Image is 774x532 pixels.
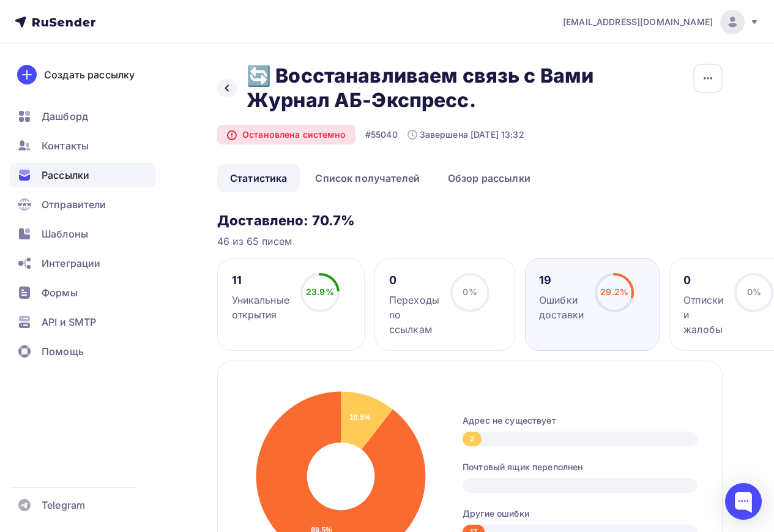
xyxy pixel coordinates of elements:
span: 29.2% [600,287,628,297]
a: Статистика [217,164,300,192]
span: Telegram [42,498,85,512]
div: Уникальные открытия [232,293,289,322]
h2: 🔄 Восстанавливаем связь с Вами Журнал АБ-Экспресс. [247,64,616,113]
span: Интеграции [42,256,100,271]
span: Помощь [42,344,84,359]
div: Почтовый ящик переполнен [463,461,698,473]
span: Дашборд [42,109,88,124]
div: 46 из 65 писем [217,234,723,249]
div: 2 [463,432,482,446]
a: Контакты [10,133,155,158]
a: Отправители [10,192,155,217]
span: Отправители [42,197,106,212]
div: 19 [539,273,584,288]
div: 0 [389,273,439,288]
a: Формы [10,280,155,305]
span: Контакты [42,138,89,153]
div: Адрес не существует [463,414,698,427]
a: Рассылки [10,163,155,187]
h3: Доставлено: 70.7% [217,212,723,229]
div: Завершена [DATE] 13:32 [407,129,524,141]
a: Список получателей [302,164,433,192]
div: #55040 [365,129,398,141]
a: Шаблоны [10,222,155,246]
div: Отписки и жалобы [683,293,723,337]
span: API и SMTP [42,315,96,329]
a: Обзор рассылки [435,164,543,192]
span: 0% [463,287,477,297]
div: 0 [683,273,723,288]
span: [EMAIL_ADDRESS][DOMAIN_NAME] [563,16,713,28]
div: Другие ошибки [463,508,698,520]
a: Дашборд [10,104,155,129]
div: Ошибки доставки [539,293,584,322]
span: 23.9% [306,287,334,297]
div: Создать рассылку [44,67,135,82]
a: [EMAIL_ADDRESS][DOMAIN_NAME] [563,10,759,34]
span: Формы [42,285,78,300]
span: Шаблоны [42,227,88,241]
div: Переходы по ссылкам [389,293,439,337]
div: 11 [232,273,289,288]
span: 0% [747,287,761,297]
span: Рассылки [42,168,89,182]
div: Остановлена системно [217,125,355,144]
